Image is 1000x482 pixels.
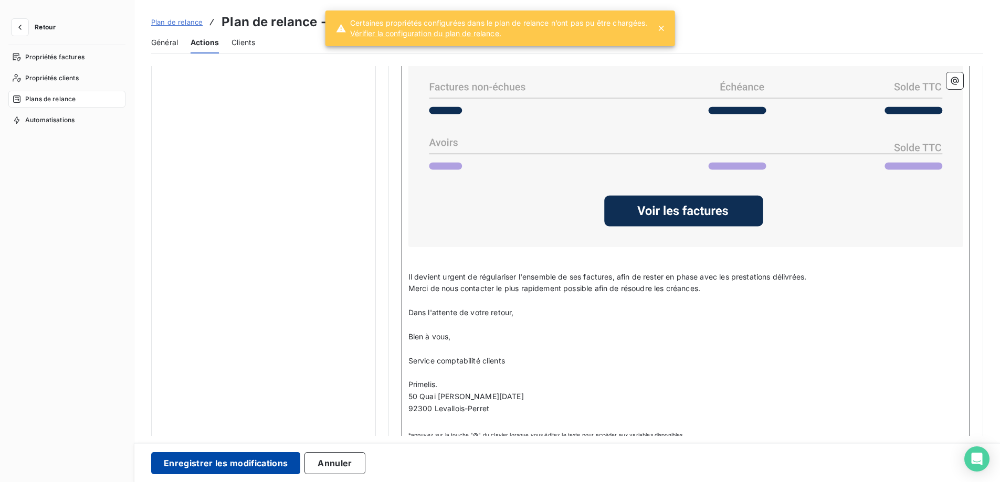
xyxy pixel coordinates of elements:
[8,112,125,128] a: Automatisations
[222,13,400,31] h3: Plan de relance - STANDARD
[964,446,990,472] div: Open Intercom Messenger
[350,18,648,28] span: Certaines propriétés configurées dans le plan de relance n’ont pas pu être chargées.
[408,308,514,317] span: Dans l'attente de votre retour,
[408,272,806,281] span: Il devient urgent de régulariser l'ensemble de ses factures, afin de rester en phase avec les pre...
[408,332,451,341] span: Bien à vous,
[8,70,125,87] a: Propriétés clients
[408,431,963,439] span: *appuyez sur la touche "@" du clavier lorsque vous éditez le texte pour accéder aux variables dis...
[350,28,648,39] a: Vérifier la configuration du plan de relance.
[408,392,524,401] span: 50 Quai [PERSON_NAME][DATE]
[25,73,79,83] span: Propriétés clients
[408,356,505,365] span: Service comptabilité clients
[304,452,365,474] button: Annuler
[231,37,255,48] span: Clients
[35,24,56,30] span: Retour
[191,37,219,48] span: Actions
[151,17,203,27] a: Plan de relance
[151,18,203,26] span: Plan de relance
[8,49,125,66] a: Propriétés factures
[25,94,76,104] span: Plans de relance
[25,115,75,125] span: Automatisations
[151,37,178,48] span: Général
[25,52,85,62] span: Propriétés factures
[151,452,300,474] button: Enregistrer les modifications
[408,404,489,413] span: 92300 Levallois-Perret
[408,284,700,293] span: Merci de nous contacter le plus rapidement possible afin de résoudre les créances.
[408,380,437,389] span: Primelis.
[8,91,125,108] a: Plans de relance
[8,19,64,36] button: Retour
